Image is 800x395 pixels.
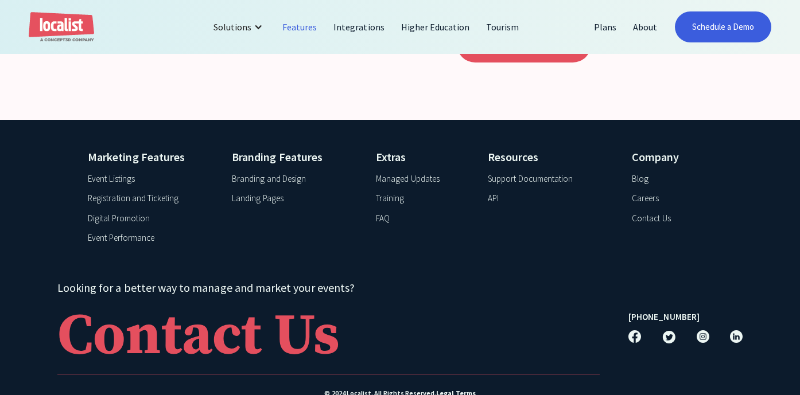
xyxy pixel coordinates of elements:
a: Support Documentation [488,173,573,186]
h4: Extras [376,148,472,166]
a: Schedule a Demo [675,11,772,42]
a: Higher Education [393,13,479,41]
a: Branding and Design [232,173,306,186]
h4: Looking for a better way to manage and market your events? [57,279,600,296]
a: Contact Us [632,212,670,225]
a: Plans [586,13,625,41]
div: Contact Us [57,308,340,365]
a: Managed Updates [376,173,439,186]
a: Registration and Ticketing [88,192,178,205]
a: API [488,192,499,205]
a: About [625,13,666,41]
a: Landing Pages [232,192,283,205]
a: FAQ [376,212,390,225]
a: Event Listings [88,173,134,186]
a: [PHONE_NUMBER] [628,311,699,324]
div: Solutions [205,13,274,41]
a: Contact Us [57,302,600,374]
div: Solutions [213,20,251,34]
a: Integrations [325,13,393,41]
a: Blog [632,173,648,186]
h4: Resources [488,148,616,166]
a: home [29,12,94,42]
a: Careers [632,192,659,205]
h4: Company [632,148,712,166]
h4: Branding Features [232,148,360,166]
a: Training [376,192,404,205]
a: Digital Promotion [88,212,150,225]
a: Tourism [478,13,527,41]
a: Features [274,13,325,41]
a: Event Performance [88,232,154,245]
h4: Marketing Features [88,148,216,166]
